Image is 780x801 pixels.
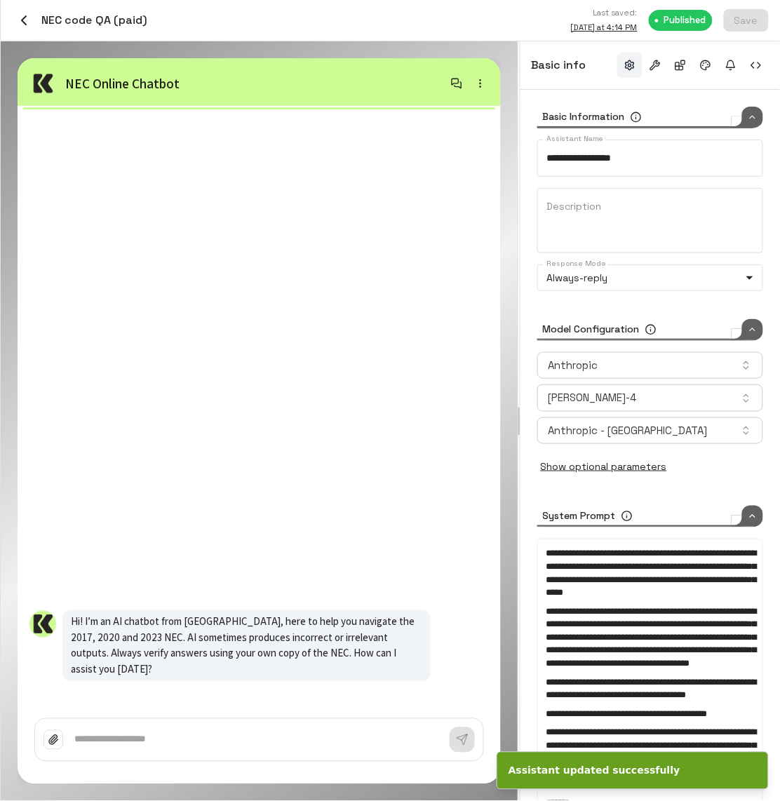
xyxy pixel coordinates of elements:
[617,53,643,78] button: Basic info
[543,509,616,524] h6: System Prompt
[718,53,744,78] button: Notifications
[532,56,586,74] h6: Basic info
[537,417,763,444] button: Anthropic - [GEOGRAPHIC_DATA]
[744,53,769,78] button: Embed
[537,384,763,411] button: [PERSON_NAME]-4
[65,74,375,94] p: NEC Online Chatbot
[547,271,741,285] p: Always-reply
[537,455,671,478] button: Show optional parameters
[547,258,606,269] label: Response Mode
[547,133,603,144] label: Assistant Name
[71,614,422,678] p: Hi! I’m an AI chatbot from [GEOGRAPHIC_DATA], here to help you navigate the 2017, 2020 and 2023 N...
[509,764,680,778] div: Assistant updated successfully
[537,352,763,379] button: Anthropic
[543,109,625,125] h6: Basic Information
[693,53,718,78] button: Branding
[668,53,693,78] button: Integrations
[643,53,668,78] button: Tools
[543,322,640,337] h6: Model Configuration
